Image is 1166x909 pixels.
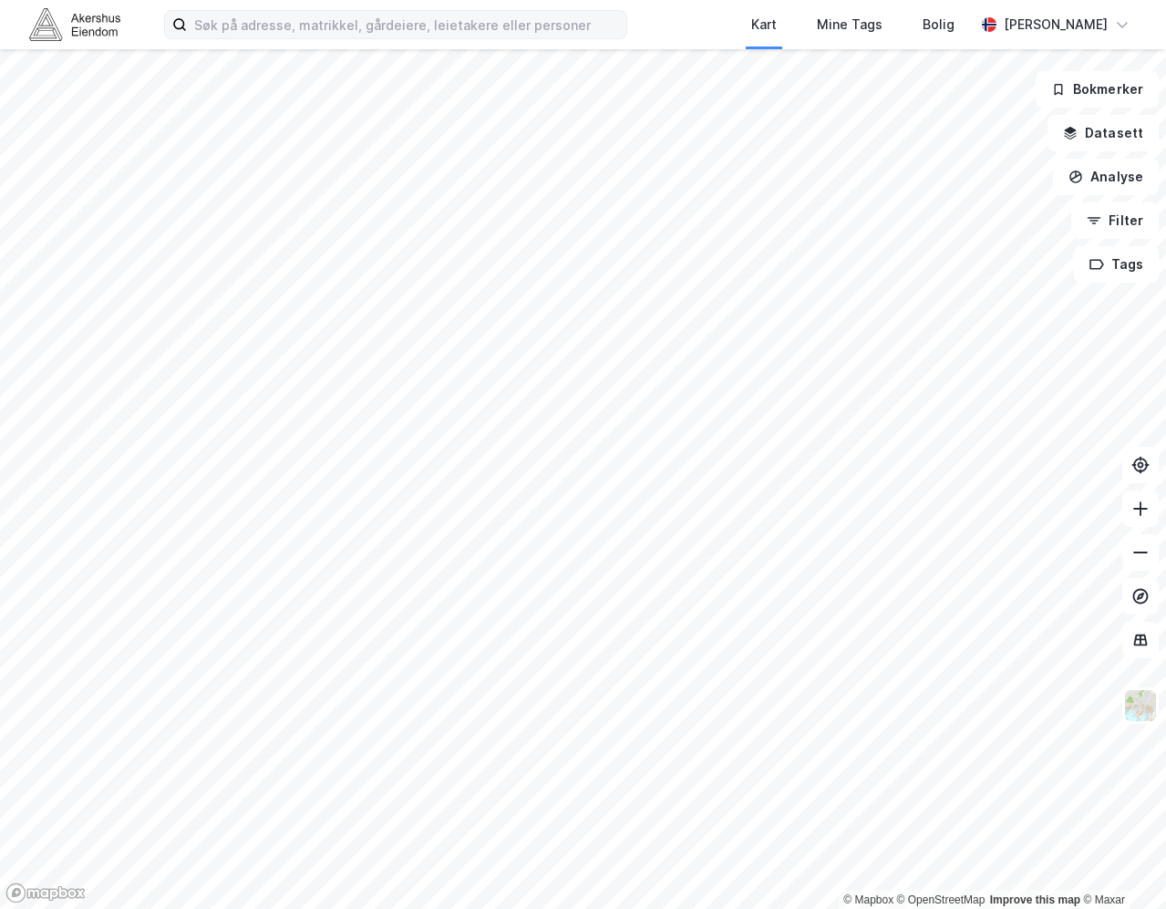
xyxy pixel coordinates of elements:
[1047,115,1159,151] button: Datasett
[5,883,86,904] a: Mapbox homepage
[923,14,954,36] div: Bolig
[843,894,893,906] a: Mapbox
[1071,202,1159,239] button: Filter
[1123,688,1158,723] img: Z
[1053,159,1159,195] button: Analyse
[751,14,777,36] div: Kart
[990,894,1080,906] a: Improve this map
[1075,821,1166,909] div: Kontrollprogram for chat
[817,14,882,36] div: Mine Tags
[187,11,626,38] input: Søk på adresse, matrikkel, gårdeiere, leietakere eller personer
[897,894,985,906] a: OpenStreetMap
[1004,14,1108,36] div: [PERSON_NAME]
[1075,821,1166,909] iframe: Chat Widget
[1074,246,1159,283] button: Tags
[29,8,120,40] img: akershus-eiendom-logo.9091f326c980b4bce74ccdd9f866810c.svg
[1036,71,1159,108] button: Bokmerker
